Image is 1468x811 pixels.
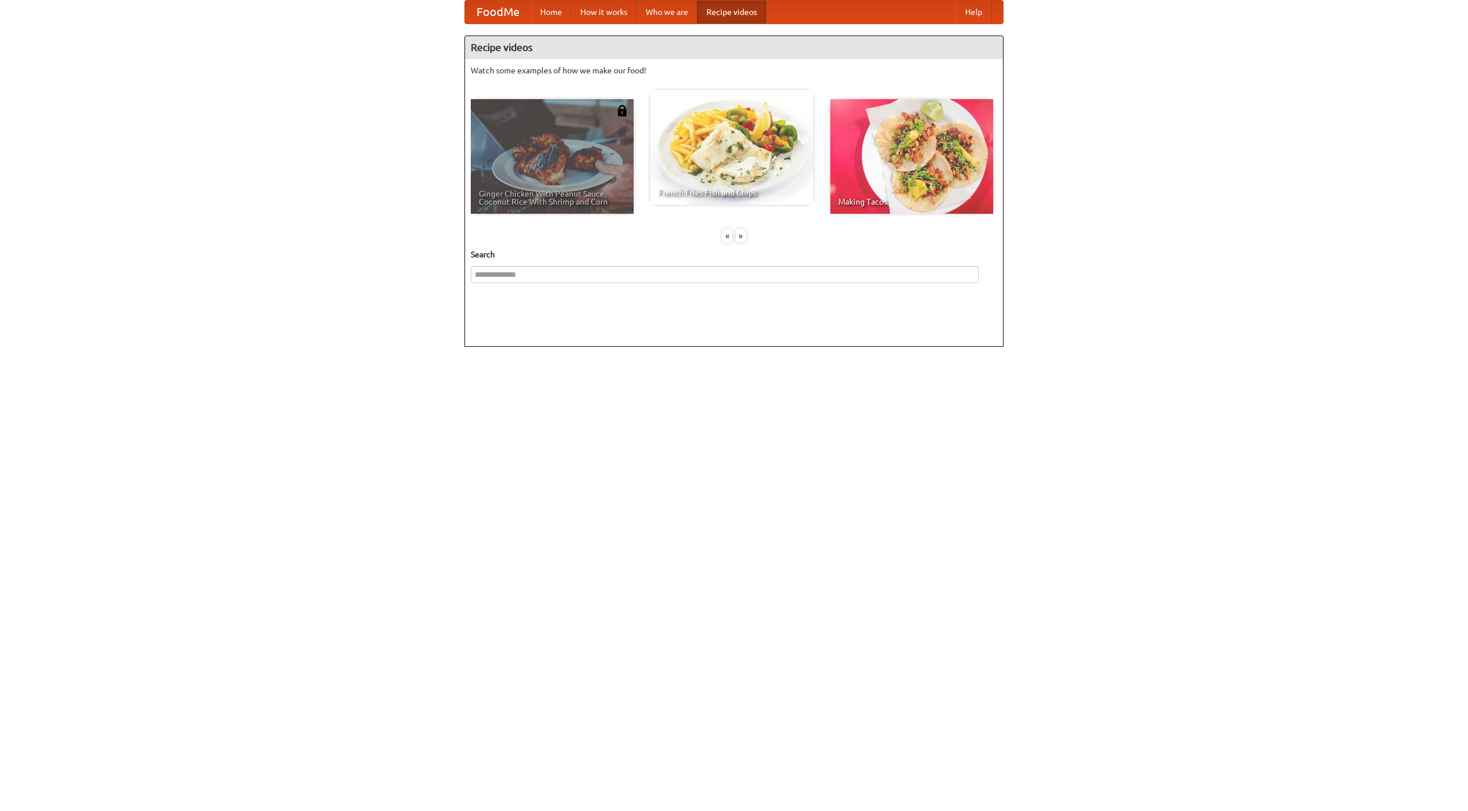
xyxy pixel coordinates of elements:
span: Making Tacos [838,198,985,206]
h4: Recipe videos [465,36,1003,59]
a: Making Tacos [830,99,993,214]
div: » [736,229,746,243]
h5: Search [471,249,997,260]
a: How it works [571,1,637,23]
a: Recipe videos [697,1,766,23]
a: Home [531,1,571,23]
p: Watch some examples of how we make our food! [471,65,997,76]
a: French Fries Fish and Chips [650,90,813,205]
a: Help [956,1,991,23]
span: French Fries Fish and Chips [658,189,805,197]
img: 483408.png [616,105,628,116]
div: « [722,229,732,243]
a: FoodMe [465,1,531,23]
a: Who we are [637,1,697,23]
